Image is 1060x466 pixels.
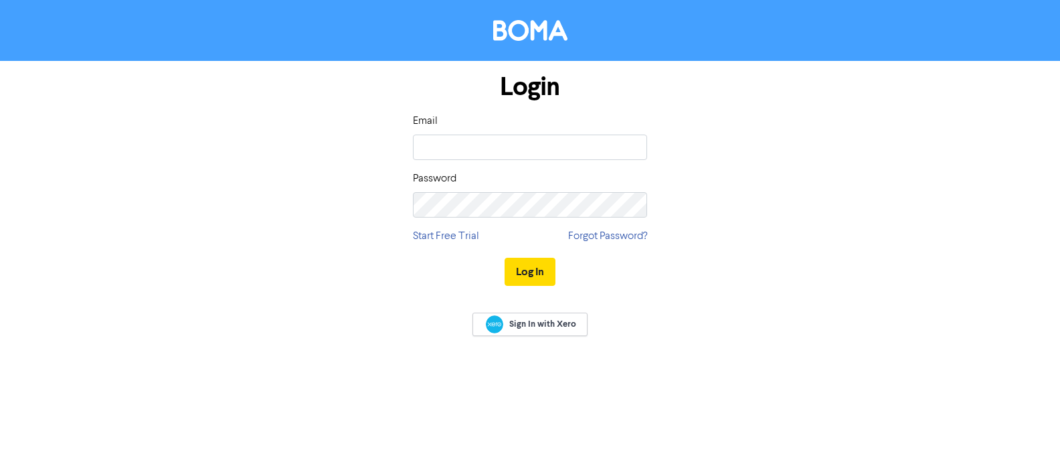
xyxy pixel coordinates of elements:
[568,228,647,244] a: Forgot Password?
[413,72,647,102] h1: Login
[413,113,438,129] label: Email
[493,20,567,41] img: BOMA Logo
[505,258,555,286] button: Log In
[472,313,588,336] a: Sign In with Xero
[413,171,456,187] label: Password
[413,228,479,244] a: Start Free Trial
[486,315,503,333] img: Xero logo
[509,318,576,330] span: Sign In with Xero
